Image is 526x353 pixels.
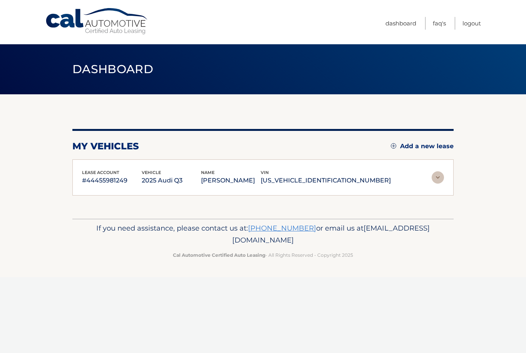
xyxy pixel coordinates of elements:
[142,170,161,175] span: vehicle
[248,224,316,233] a: [PHONE_NUMBER]
[72,62,153,76] span: Dashboard
[201,170,214,175] span: name
[261,170,269,175] span: vin
[72,141,139,152] h2: my vehicles
[77,251,449,259] p: - All Rights Reserved - Copyright 2025
[385,17,416,30] a: Dashboard
[82,170,119,175] span: lease account
[462,17,481,30] a: Logout
[261,175,391,186] p: [US_VEHICLE_IDENTIFICATION_NUMBER]
[433,17,446,30] a: FAQ's
[82,175,142,186] p: #44455981249
[142,175,201,186] p: 2025 Audi Q3
[391,142,454,150] a: Add a new lease
[45,8,149,35] a: Cal Automotive
[391,143,396,149] img: add.svg
[77,222,449,247] p: If you need assistance, please contact us at: or email us at
[173,252,265,258] strong: Cal Automotive Certified Auto Leasing
[201,175,261,186] p: [PERSON_NAME]
[432,171,444,184] img: accordion-rest.svg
